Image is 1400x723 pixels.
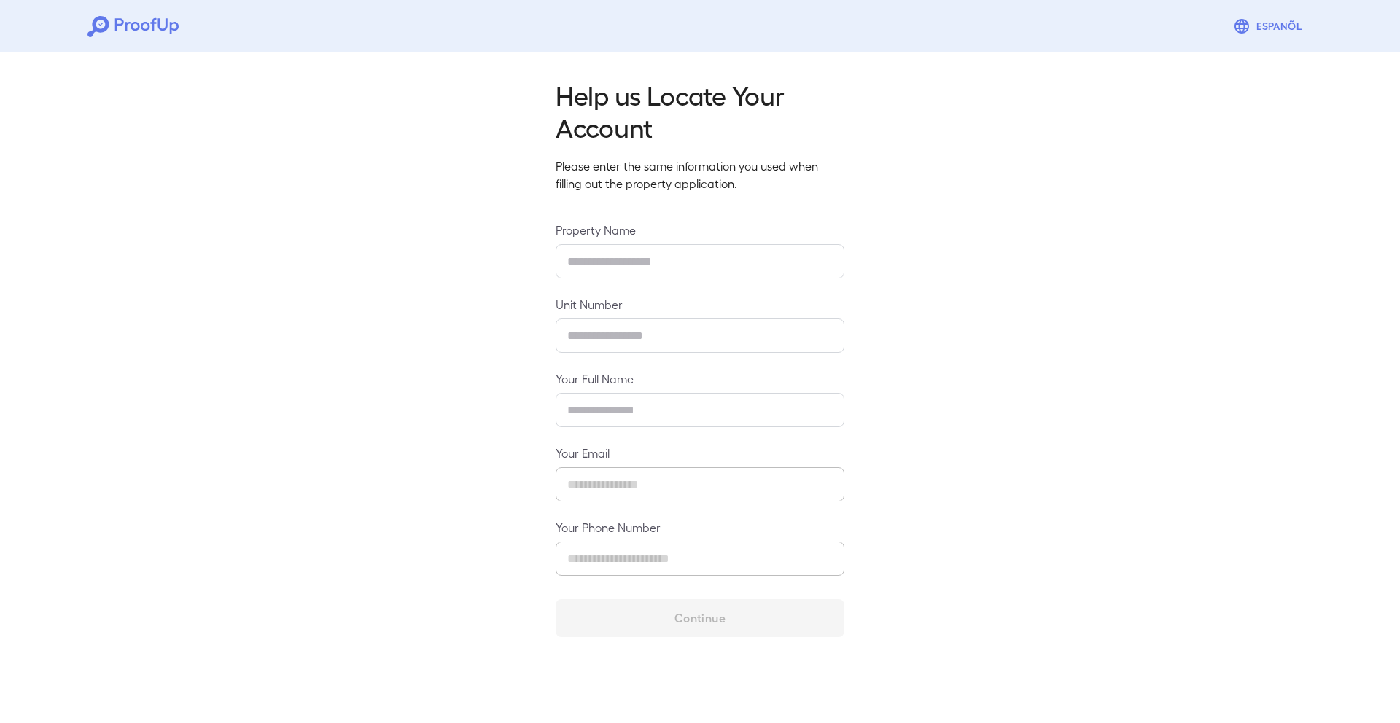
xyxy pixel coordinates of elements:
[556,157,844,192] p: Please enter the same information you used when filling out the property application.
[556,222,844,238] label: Property Name
[1227,12,1312,41] button: Espanõl
[556,519,844,536] label: Your Phone Number
[556,296,844,313] label: Unit Number
[556,370,844,387] label: Your Full Name
[556,445,844,461] label: Your Email
[556,79,844,143] h2: Help us Locate Your Account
